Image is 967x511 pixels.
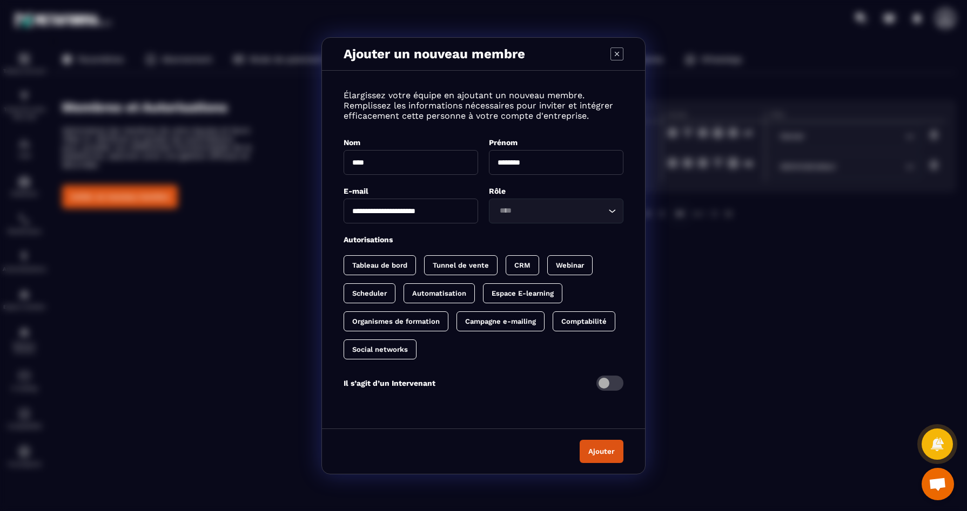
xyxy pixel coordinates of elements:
p: Tableau de bord [352,261,407,269]
p: Campagne e-mailing [465,317,536,325]
button: Ajouter [580,440,623,463]
p: Tunnel de vente [433,261,489,269]
input: Search for option [496,205,606,217]
label: Prénom [489,138,518,147]
p: Social networks [352,345,408,353]
label: Rôle [489,187,506,195]
label: E-mail [344,187,368,195]
label: Nom [344,138,360,147]
p: Il s’agit d’un Intervenant [344,379,435,387]
a: Ouvrir le chat [922,468,954,500]
label: Autorisations [344,235,393,244]
p: Comptabilité [561,317,607,325]
div: Search for option [489,199,623,223]
p: Élargissez votre équipe en ajoutant un nouveau membre. Remplissez les informations nécessaires po... [344,90,623,121]
p: Espace E-learning [492,289,554,297]
p: Automatisation [412,289,466,297]
p: Scheduler [352,289,387,297]
p: Webinar [556,261,584,269]
p: Ajouter un nouveau membre [344,46,525,62]
p: CRM [514,261,530,269]
p: Organismes de formation [352,317,440,325]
